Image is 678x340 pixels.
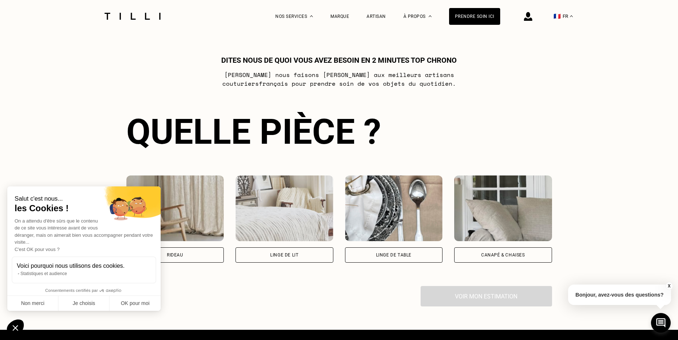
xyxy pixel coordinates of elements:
[568,285,671,305] p: Bonjour, avez-vous des questions?
[665,282,673,290] button: X
[126,111,552,152] div: Quelle pièce ?
[310,15,313,17] img: Menu déroulant
[481,253,525,257] div: Canapé & chaises
[454,175,552,241] img: Tilli retouche votre Canapé & chaises
[167,253,183,257] div: Rideau
[376,253,411,257] div: Linge de table
[330,14,349,19] a: Marque
[221,56,457,65] h1: Dites nous de quoi vous avez besoin en 2 minutes top chrono
[270,253,298,257] div: Linge de lit
[102,13,163,20] img: Logo du service de couturière Tilli
[449,8,500,25] a: Prendre soin ici
[194,70,484,88] p: [PERSON_NAME] nous faisons [PERSON_NAME] aux meilleurs artisans couturiers français pour prendre ...
[235,175,333,241] img: Tilli retouche votre Linge de lit
[345,175,443,241] img: Tilli retouche votre Linge de table
[126,175,224,241] img: Tilli retouche votre Rideau
[524,12,532,21] img: icône connexion
[570,15,573,17] img: menu déroulant
[367,14,386,19] a: Artisan
[429,15,432,17] img: Menu déroulant à propos
[553,13,561,20] span: 🇫🇷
